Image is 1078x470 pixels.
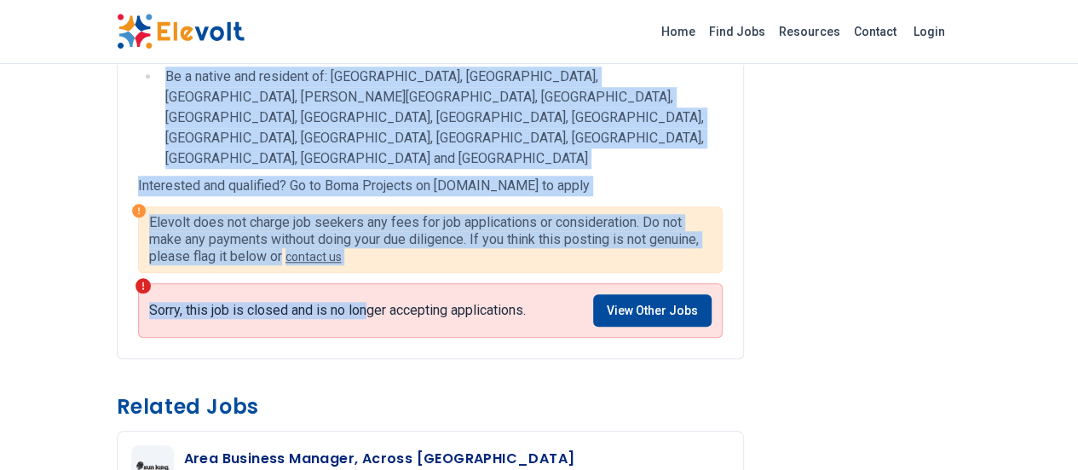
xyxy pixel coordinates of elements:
p: Interested and qualified? Go to Boma Projects on [DOMAIN_NAME] to apply [138,176,723,196]
h3: Related Jobs [117,393,744,421]
a: contact us [285,250,342,264]
li: Be a native and resident of: [GEOGRAPHIC_DATA], [GEOGRAPHIC_DATA], [GEOGRAPHIC_DATA], [PERSON_NAM... [160,67,723,169]
img: Elevolt [117,14,245,49]
p: Elevolt does not charge job seekers any fees for job applications or consideration. Do not make a... [149,214,712,265]
a: Login [903,15,955,49]
a: View Other Jobs [593,294,712,327]
a: Contact [847,18,903,45]
p: Sorry, this job is closed and is no longer accepting applications. [149,302,526,319]
iframe: Chat Widget [993,388,1078,470]
a: Resources [772,18,847,45]
h3: Area Business Manager, Across [GEOGRAPHIC_DATA] [184,449,575,469]
a: Find Jobs [702,18,772,45]
a: Home [654,18,702,45]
